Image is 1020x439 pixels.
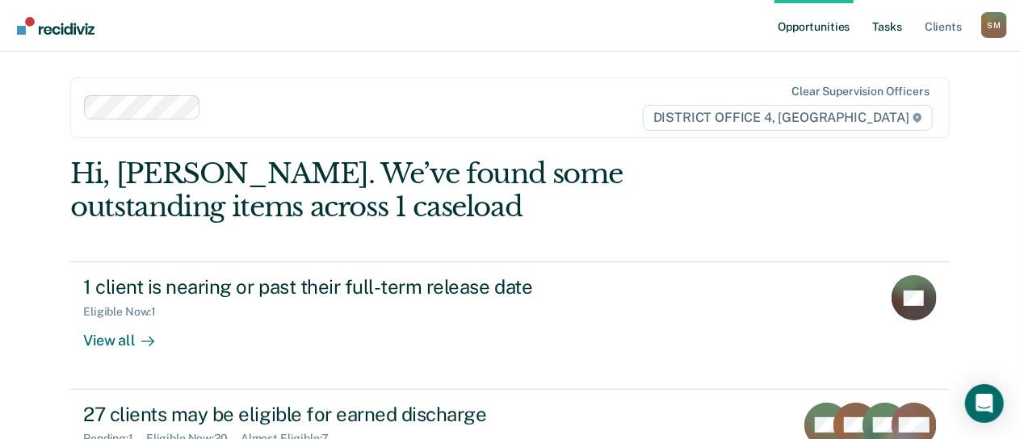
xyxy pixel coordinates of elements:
[70,157,774,224] div: Hi, [PERSON_NAME]. We’ve found some outstanding items across 1 caseload
[83,403,650,426] div: 27 clients may be eligible for earned discharge
[981,12,1007,38] div: S M
[643,105,933,131] span: DISTRICT OFFICE 4, [GEOGRAPHIC_DATA]
[965,384,1004,423] div: Open Intercom Messenger
[17,17,94,35] img: Recidiviz
[83,319,174,350] div: View all
[70,261,950,389] a: 1 client is nearing or past their full-term release dateEligible Now:1View all
[83,305,169,319] div: Eligible Now : 1
[981,12,1007,38] button: Profile dropdown button
[83,275,650,299] div: 1 client is nearing or past their full-term release date
[791,85,929,98] div: Clear supervision officers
